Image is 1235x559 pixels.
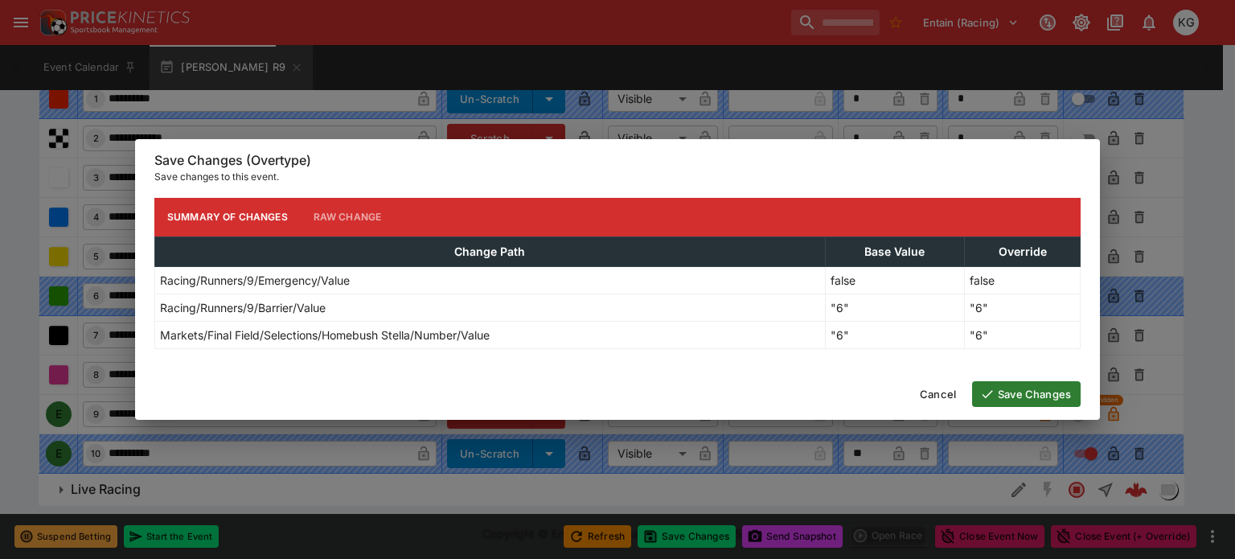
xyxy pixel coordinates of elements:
[154,152,1081,169] h6: Save Changes (Overtype)
[154,198,301,236] button: Summary of Changes
[825,266,964,294] td: false
[965,236,1081,266] th: Override
[154,169,1081,185] p: Save changes to this event.
[965,321,1081,348] td: "6"
[972,381,1081,407] button: Save Changes
[160,327,490,343] p: Markets/Final Field/Selections/Homebush Stella/Number/Value
[825,236,964,266] th: Base Value
[825,294,964,321] td: "6"
[910,381,966,407] button: Cancel
[965,294,1081,321] td: "6"
[155,236,826,266] th: Change Path
[160,272,350,289] p: Racing/Runners/9/Emergency/Value
[160,299,326,316] p: Racing/Runners/9/Barrier/Value
[825,321,964,348] td: "6"
[301,198,395,236] button: Raw Change
[965,266,1081,294] td: false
